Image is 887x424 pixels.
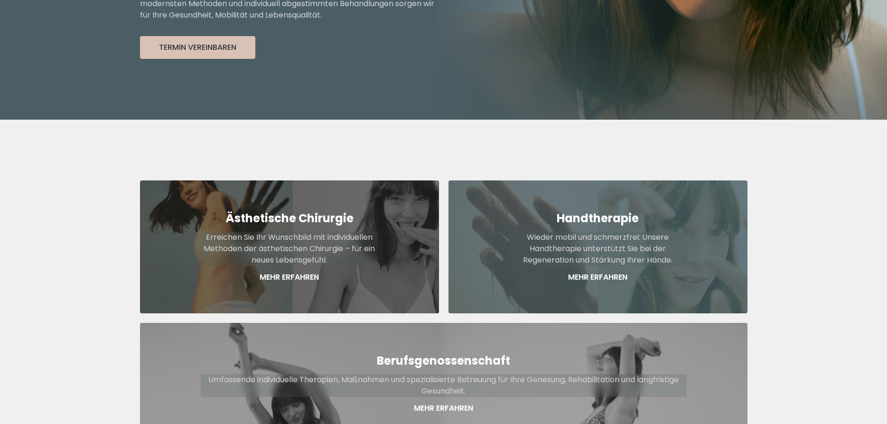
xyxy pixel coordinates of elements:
p: Mehr Erfahren [509,272,687,283]
strong: Berufsgenossenschaft [377,353,510,368]
strong: Handtherapie [557,210,639,226]
strong: Ästhetische Chirurgie [225,210,354,226]
p: Wieder mobil und schmerzfrei: Unsere Handtherapie unterstützt Sie bei der Regeneration und Stärku... [509,232,687,266]
p: Mehr Erfahren [201,403,687,414]
a: HandtherapieWieder mobil und schmerzfrei: Unsere Handtherapie unterstützt Sie bei der Regeneratio... [448,180,747,313]
p: Mehr Erfahren [201,272,378,283]
p: Erreichen Sie Ihr Wunschbild mit individuellen Methoden der ästhetischen Chirurgie – für ein neue... [201,232,378,266]
a: Ästhetische ChirurgieErreichen Sie Ihr Wunschbild mit individuellen Methoden der ästhetischen Chi... [140,180,439,313]
p: Umfassende individuelle Therapien, Maßnahmen und spezialisierte Betreuung für Ihre Genesung, Reha... [201,374,687,397]
button: Termin Vereinbaren [140,36,255,59]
